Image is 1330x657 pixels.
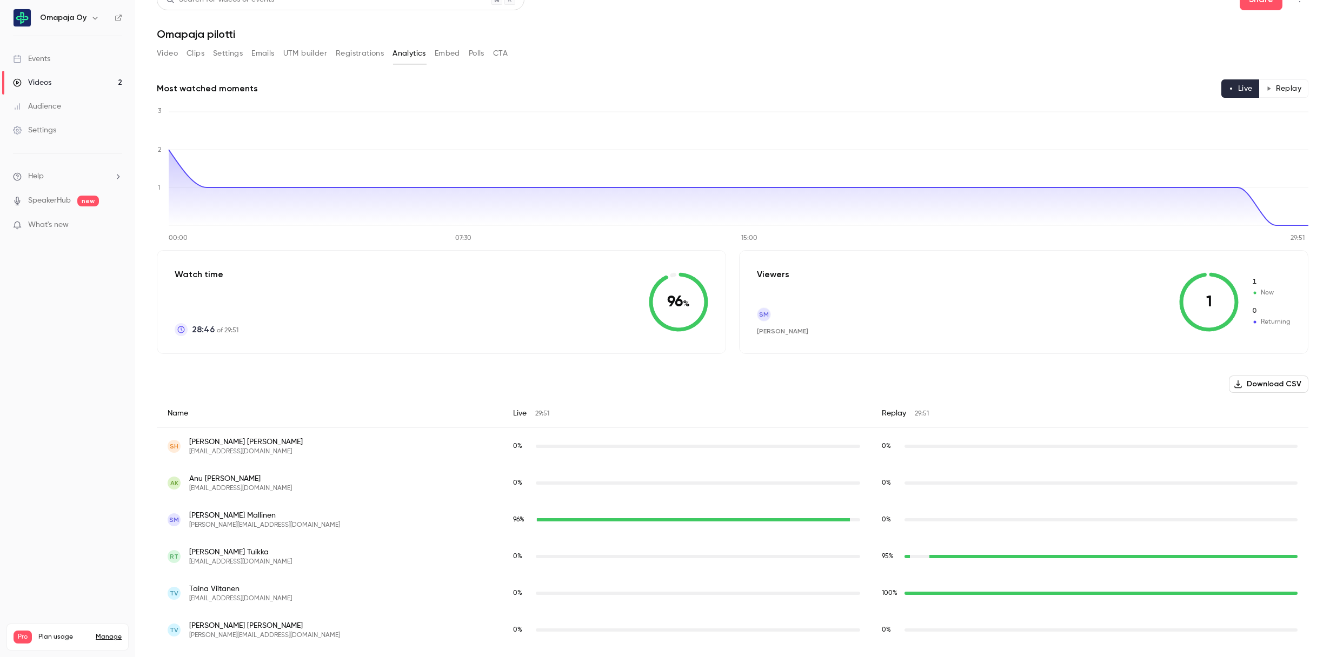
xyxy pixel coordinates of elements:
[251,45,274,62] button: Emails
[13,125,56,136] div: Settings
[189,473,292,484] span: Anu [PERSON_NAME]
[28,219,69,231] span: What's new
[189,620,340,631] span: [PERSON_NAME] [PERSON_NAME]
[493,45,508,62] button: CTA
[157,28,1308,41] h1: Omapaja pilotti
[169,235,188,242] tspan: 00:00
[882,441,899,451] span: Replay watch time
[1291,235,1305,242] tspan: 29:51
[192,323,238,336] p: of 29:51
[158,147,161,153] tspan: 2
[40,12,87,23] h6: Omapaja Oy
[502,399,871,428] div: Live
[157,538,1308,575] div: rtuikka@icloud.com
[158,108,161,115] tspan: 3
[1252,306,1291,316] span: Returning
[189,558,292,566] span: [EMAIL_ADDRESS][DOMAIN_NAME]
[189,437,303,447] span: [PERSON_NAME] [PERSON_NAME]
[187,45,204,62] button: Clips
[189,547,292,558] span: [PERSON_NAME] Tuikka
[189,521,340,529] span: [PERSON_NAME][EMAIL_ADDRESS][DOMAIN_NAME]
[189,631,340,640] span: [PERSON_NAME][EMAIL_ADDRESS][DOMAIN_NAME]
[28,171,44,182] span: Help
[513,627,522,633] span: 0 %
[157,82,258,95] h2: Most watched moments
[513,480,522,486] span: 0 %
[189,510,340,521] span: [PERSON_NAME] Mällinen
[882,553,894,560] span: 95 %
[14,9,31,26] img: Omapaja Oy
[189,594,292,603] span: [EMAIL_ADDRESS][DOMAIN_NAME]
[1252,317,1291,327] span: Returning
[28,195,71,206] a: SpeakerHub
[435,45,460,62] button: Embed
[513,588,530,598] span: Live watch time
[469,45,484,62] button: Polls
[757,268,789,281] p: Viewers
[513,515,530,525] span: Live watch time
[882,443,891,450] span: 0 %
[513,625,530,635] span: Live watch time
[882,552,899,561] span: Replay watch time
[455,235,471,242] tspan: 07:30
[1221,79,1260,98] button: Live
[513,552,530,561] span: Live watch time
[169,515,179,525] span: SM
[882,480,891,486] span: 0 %
[882,588,899,598] span: Replay watch time
[96,633,122,641] a: Manage
[741,235,757,242] tspan: 15:00
[882,627,891,633] span: 0 %
[170,441,178,451] span: SH
[871,399,1308,428] div: Replay
[157,575,1308,612] div: kankarinsiivous@gmail.com
[213,45,243,62] button: Settings
[535,411,549,417] span: 29:51
[13,77,51,88] div: Videos
[513,441,530,451] span: Live watch time
[513,517,524,523] span: 96 %
[13,171,122,182] li: help-dropdown-opener
[109,220,122,230] iframe: Noticeable Trigger
[157,465,1308,501] div: ane.kautiainen@gmail.com
[13,101,61,112] div: Audience
[14,631,32,643] span: Pro
[882,515,899,525] span: Replay watch time
[1252,277,1291,287] span: New
[13,53,50,64] div: Events
[157,612,1308,648] div: toni@pihalla.net
[157,45,178,62] button: Video
[513,553,522,560] span: 0 %
[157,399,502,428] div: Name
[759,310,769,319] span: SM
[175,268,238,281] p: Watch time
[170,588,178,598] span: TV
[882,517,891,523] span: 0 %
[170,625,178,635] span: TV
[189,447,303,456] span: [EMAIL_ADDRESS][DOMAIN_NAME]
[158,185,160,191] tspan: 1
[1229,376,1308,393] button: Download CSV
[882,478,899,488] span: Replay watch time
[513,478,530,488] span: Live watch time
[157,428,1308,465] div: geemobile2u@gmail.com
[882,625,899,635] span: Replay watch time
[157,501,1308,538] div: sarita.mallinen@gmail.com
[170,478,178,488] span: AK
[882,590,897,596] span: 100 %
[513,443,522,450] span: 0 %
[77,196,99,206] span: new
[170,552,178,561] span: RT
[192,323,215,336] span: 28:46
[283,45,327,62] button: UTM builder
[336,45,384,62] button: Registrations
[1252,288,1291,298] span: New
[915,411,929,417] span: 29:51
[189,484,292,493] span: [EMAIL_ADDRESS][DOMAIN_NAME]
[38,633,89,641] span: Plan usage
[189,584,292,594] span: Taina Viitanen
[513,590,522,596] span: 0 %
[1259,79,1308,98] button: Replay
[393,45,426,62] button: Analytics
[757,327,808,335] span: [PERSON_NAME]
